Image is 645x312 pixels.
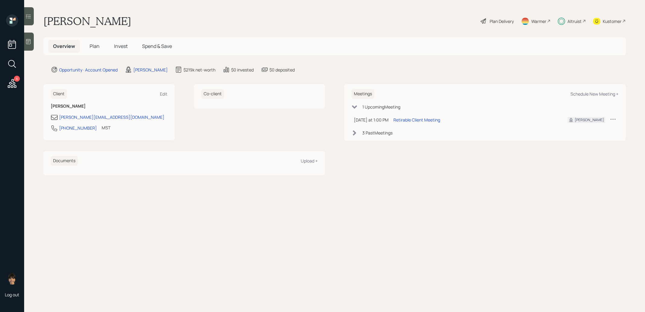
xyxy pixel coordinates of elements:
[6,273,18,285] img: treva-nostdahl-headshot.png
[14,76,20,82] div: 6
[102,124,110,131] div: MST
[575,117,604,123] div: [PERSON_NAME]
[183,67,215,73] div: $219k net-worth
[53,43,75,49] span: Overview
[362,104,400,110] div: 1 Upcoming Meeting
[51,156,78,166] h6: Documents
[201,89,224,99] h6: Co-client
[362,130,392,136] div: 3 Past Meeting s
[269,67,295,73] div: $0 deposited
[351,89,374,99] h6: Meetings
[142,43,172,49] span: Spend & Save
[59,125,97,131] div: [PHONE_NUMBER]
[393,117,440,123] div: Retirable Client Meeting
[603,18,621,24] div: Kustomer
[354,117,389,123] div: [DATE] at 1:00 PM
[59,67,118,73] div: Opportunity · Account Opened
[160,91,167,97] div: Edit
[490,18,514,24] div: Plan Delivery
[43,14,131,28] h1: [PERSON_NAME]
[59,114,164,120] div: [PERSON_NAME][EMAIL_ADDRESS][DOMAIN_NAME]
[231,67,254,73] div: $0 invested
[51,89,67,99] h6: Client
[114,43,128,49] span: Invest
[90,43,100,49] span: Plan
[301,158,318,164] div: Upload +
[51,104,167,109] h6: [PERSON_NAME]
[567,18,582,24] div: Altruist
[570,91,618,97] div: Schedule New Meeting +
[5,292,19,298] div: Log out
[531,18,546,24] div: Warmer
[133,67,168,73] div: [PERSON_NAME]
